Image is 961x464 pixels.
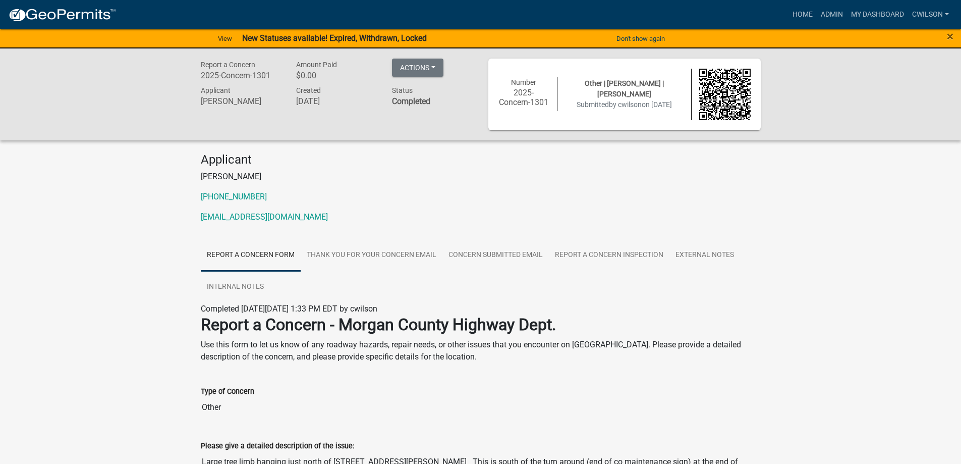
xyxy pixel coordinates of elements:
[908,5,953,24] a: cwilson
[392,59,443,77] button: Actions
[201,239,301,272] a: Report A Concern Form
[585,79,664,98] span: Other | [PERSON_NAME] | [PERSON_NAME]
[392,86,413,94] span: Status
[201,96,281,106] h6: [PERSON_NAME]
[669,239,740,272] a: External Notes
[214,30,236,47] a: View
[612,30,669,47] button: Don't show again
[699,69,751,120] img: QR code
[577,100,672,109] span: Submitted on [DATE]
[817,5,847,24] a: Admin
[201,304,377,314] span: Completed [DATE][DATE] 1:33 PM EDT by cwilson
[609,100,642,109] span: by cwilson
[301,239,442,272] a: Thank You for Your Concern Email
[201,61,255,69] span: Report a Concern
[201,443,354,450] label: Please give a detailed description of the issue:
[947,29,953,43] span: ×
[788,5,817,24] a: Home
[201,388,254,395] label: Type of Concern
[296,86,321,94] span: Created
[201,212,328,222] a: [EMAIL_ADDRESS][DOMAIN_NAME]
[201,315,556,334] strong: Report a Concern - Morgan County Highway Dept.
[201,86,231,94] span: Applicant
[549,239,669,272] a: Report A Concern Inspection
[392,96,430,106] strong: Completed
[201,271,270,303] a: Internal Notes
[847,5,908,24] a: My Dashboard
[201,152,761,167] h4: Applicant
[947,30,953,42] button: Close
[201,171,761,183] p: [PERSON_NAME]
[296,71,377,80] h6: $0.00
[201,71,281,80] h6: 2025-Concern-1301
[242,33,427,43] strong: New Statuses available! Expired, Withdrawn, Locked
[201,339,761,363] p: Use this form to let us know of any roadway hazards, repair needs, or other issues that you encou...
[442,239,549,272] a: Concern Submitted Email
[201,192,267,201] a: [PHONE_NUMBER]
[296,61,337,69] span: Amount Paid
[296,96,377,106] h6: [DATE]
[498,88,550,107] h6: 2025-Concern-1301
[511,78,536,86] span: Number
